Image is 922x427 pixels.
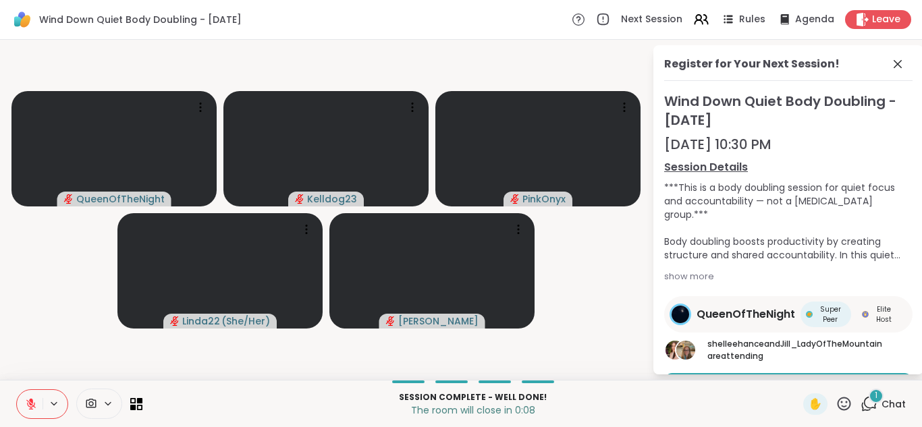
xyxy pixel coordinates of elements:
[871,304,896,324] span: Elite Host
[398,314,479,328] span: [PERSON_NAME]
[664,270,913,283] div: show more
[707,338,780,349] span: shelleehance and
[676,341,695,360] img: Jill_LadyOfTheMountain
[151,391,795,403] p: Session Complete - well done!
[64,194,74,204] span: audio-muted
[672,306,689,323] img: QueenOfTheNight
[221,314,270,328] span: ( She/Her )
[664,159,913,175] a: Session Details
[806,311,813,318] img: Super Peer
[664,296,913,333] a: QueenOfTheNightQueenOfTheNightSuper PeerSuper PeerElite HostElite Host
[151,403,795,417] p: The room will close in 0:08
[739,13,765,26] span: Rules
[522,192,566,206] span: PinkOnyx
[621,13,682,26] span: Next Session
[170,316,180,326] span: audio-muted
[707,338,913,362] p: are attending
[780,338,882,349] span: Jill_LadyOfTheMountain
[182,314,220,328] span: Linda22
[795,13,834,26] span: Agenda
[875,390,877,401] span: 1
[307,192,357,206] span: Kelldog23
[295,194,304,204] span: audio-muted
[809,396,822,412] span: ✋
[862,311,869,318] img: Elite Host
[815,304,846,324] span: Super Peer
[11,8,34,31] img: ShareWell Logomark
[510,194,520,204] span: audio-muted
[872,13,900,26] span: Leave
[76,192,165,206] span: QueenOfTheNight
[664,56,840,72] div: Register for Your Next Session!
[664,181,913,262] div: ***This is a body doubling session for quiet focus and accountability — not a [MEDICAL_DATA] grou...
[882,397,906,411] span: Chat
[664,92,913,130] span: Wind Down Quiet Body Doubling - [DATE]
[39,13,242,26] span: Wind Down Quiet Body Doubling - [DATE]
[666,341,684,360] img: shelleehance
[386,316,396,326] span: audio-muted
[697,306,795,322] span: QueenOfTheNight
[664,135,913,154] div: [DATE] 10:30 PM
